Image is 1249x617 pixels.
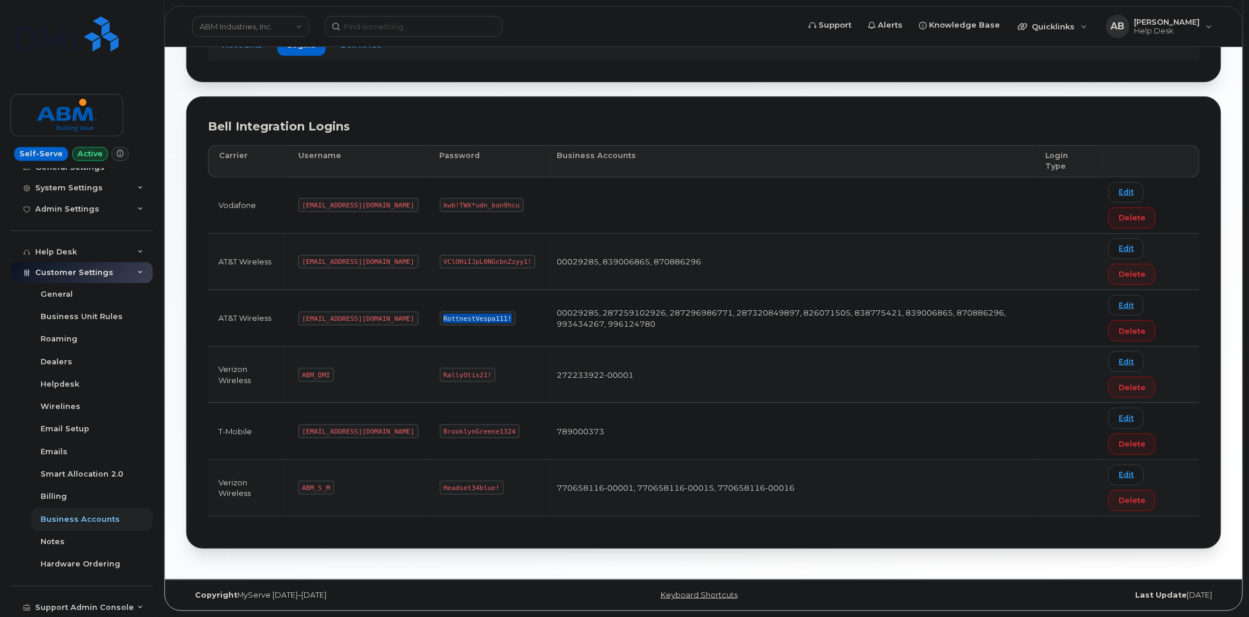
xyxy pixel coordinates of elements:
a: Keyboard Shortcuts [661,591,738,599]
a: Knowledge Base [911,14,1009,37]
a: Support [801,14,860,37]
strong: Copyright [195,591,237,599]
div: Alex Bradshaw [1098,15,1221,38]
code: ABM_S_M [298,481,334,495]
code: [EMAIL_ADDRESS][DOMAIN_NAME] [298,198,419,212]
td: 789000373 [546,403,1035,460]
td: 00029285, 839006865, 870886296 [546,234,1035,290]
button: Delete [1109,264,1156,285]
div: MyServe [DATE]–[DATE] [186,591,531,600]
span: Delete [1119,382,1146,393]
code: BrooklynGreene1324 [440,424,520,438]
span: Delete [1119,326,1146,337]
button: Delete [1109,377,1156,398]
strong: Last Update [1136,591,1187,599]
th: Business Accounts [546,145,1035,177]
code: kwb!TWX*udn_ban9hcu [440,198,524,212]
a: Edit [1109,239,1144,259]
code: RottnestVespa111! [440,311,516,326]
span: Support [819,19,852,31]
button: Delete [1109,207,1156,229]
th: Carrier [208,145,288,177]
span: [PERSON_NAME] [1134,17,1200,26]
th: Password [429,145,547,177]
span: Quicklinks [1032,22,1075,31]
td: AT&T Wireless [208,234,288,290]
a: Edit [1109,408,1144,428]
code: ABM_DMI [298,368,334,382]
div: Quicklinks [1010,15,1096,38]
code: [EMAIL_ADDRESS][DOMAIN_NAME] [298,255,419,269]
a: Edit [1109,465,1144,485]
div: Bell Integration Logins [208,118,1200,135]
span: Delete [1119,495,1146,506]
td: AT&T Wireless [208,290,288,347]
span: Delete [1119,269,1146,280]
span: Knowledge Base [930,19,1001,31]
td: 00029285, 287259102926, 287296986771, 287320849897, 826071505, 838775421, 839006865, 870886296, 9... [546,290,1035,347]
td: 770658116-00001, 770658116-00015, 770658116-00016 [546,460,1035,517]
button: Delete [1109,434,1156,455]
input: Find something... [325,16,503,37]
a: ABM Industries, Inc. [192,16,309,37]
code: [EMAIL_ADDRESS][DOMAIN_NAME] [298,424,419,438]
button: Delete [1109,490,1156,511]
a: Alerts [860,14,911,37]
td: Verizon Wireless [208,347,288,403]
code: [EMAIL_ADDRESS][DOMAIN_NAME] [298,311,419,326]
a: Edit [1109,182,1144,203]
code: RallyOtis21! [440,368,496,382]
th: Username [288,145,429,177]
td: 272233922-00001 [546,347,1035,403]
code: Headset34blue! [440,481,504,495]
a: Edit [1109,295,1144,316]
span: Delete [1119,438,1146,450]
a: Edit [1109,351,1144,372]
span: Help Desk [1134,26,1200,36]
span: Alerts [878,19,903,31]
td: T-Mobile [208,403,288,460]
code: VClOHiIJpL0NGcbnZzyy1! [440,255,536,269]
span: AB [1111,19,1125,33]
td: Vodafone [208,177,288,234]
span: Delete [1119,212,1146,223]
div: [DATE] [876,591,1221,600]
td: Verizon Wireless [208,460,288,517]
button: Delete [1109,320,1156,341]
th: Login Type [1035,145,1098,177]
